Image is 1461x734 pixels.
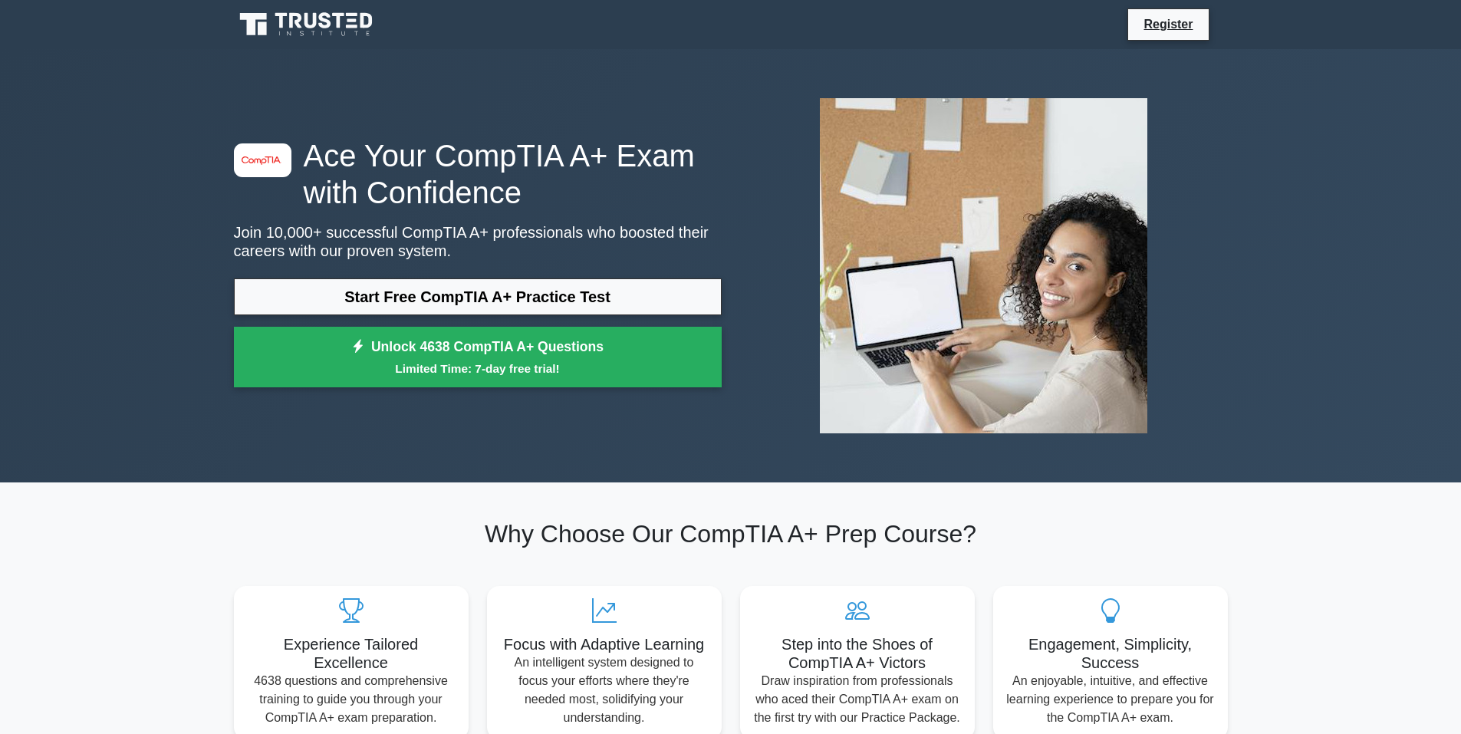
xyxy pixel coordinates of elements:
[1134,15,1202,34] a: Register
[234,137,722,211] h1: Ace Your CompTIA A+ Exam with Confidence
[234,327,722,388] a: Unlock 4638 CompTIA A+ QuestionsLimited Time: 7-day free trial!
[246,672,456,727] p: 4638 questions and comprehensive training to guide you through your CompTIA A+ exam preparation.
[234,223,722,260] p: Join 10,000+ successful CompTIA A+ professionals who boosted their careers with our proven system.
[253,360,703,377] small: Limited Time: 7-day free trial!
[499,653,709,727] p: An intelligent system designed to focus your efforts where they're needed most, solidifying your ...
[499,635,709,653] h5: Focus with Adaptive Learning
[1005,672,1216,727] p: An enjoyable, intuitive, and effective learning experience to prepare you for the CompTIA A+ exam.
[752,672,962,727] p: Draw inspiration from professionals who aced their CompTIA A+ exam on the first try with our Prac...
[1005,635,1216,672] h5: Engagement, Simplicity, Success
[234,519,1228,548] h2: Why Choose Our CompTIA A+ Prep Course?
[752,635,962,672] h5: Step into the Shoes of CompTIA A+ Victors
[246,635,456,672] h5: Experience Tailored Excellence
[234,278,722,315] a: Start Free CompTIA A+ Practice Test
